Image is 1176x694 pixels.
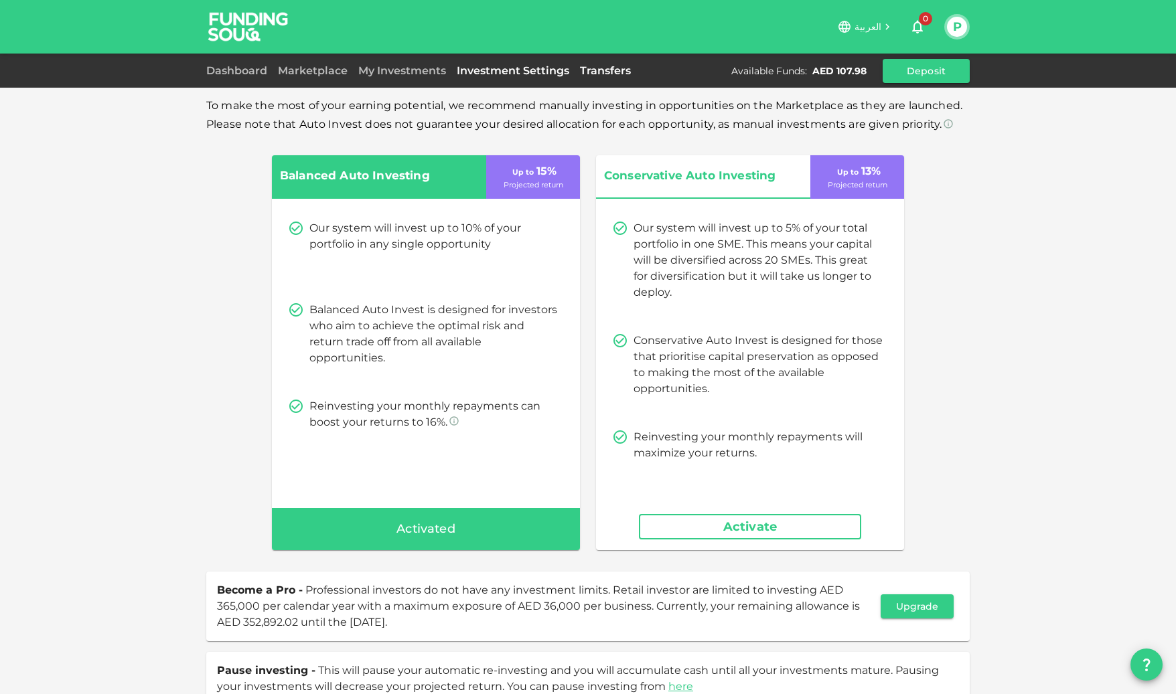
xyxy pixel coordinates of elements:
[731,64,807,78] div: Available Funds :
[396,519,455,540] span: Activated
[309,302,559,366] p: Balanced Auto Invest is designed for investors who aim to achieve the optimal risk and return tra...
[1130,648,1163,681] button: question
[353,64,451,77] a: My Investments
[512,167,534,177] span: Up to
[639,514,861,539] button: Activate
[668,680,693,693] a: here
[834,163,881,179] p: 13 %
[217,664,939,693] span: This will pause your automatic re-investing and you will accumulate cash until all your investmen...
[217,584,860,628] span: Professional investors do not have any investment limits. Retail investor are limited to investin...
[206,99,962,131] span: To make the most of your earning potential, we recommend manually investing in opportunities on t...
[206,64,273,77] a: Dashboard
[273,64,353,77] a: Marketplace
[510,163,557,179] p: 15 %
[812,64,867,78] div: AED 107.98
[217,584,303,596] span: Become a Pro -
[904,13,931,40] button: 0
[280,166,461,186] span: Balanced Auto Investing
[217,664,315,677] span: Pause investing -
[309,220,559,252] p: Our system will invest up to 10% of your portfolio in any single opportunity
[947,17,967,37] button: P
[451,64,575,77] a: Investment Settings
[309,398,559,430] p: Reinvesting your monthly repayments can boost your returns to 16%.
[881,594,954,618] button: Upgrade
[504,179,563,191] p: Projected return
[575,64,636,77] a: Transfers
[604,166,785,186] span: Conservative Auto Investing
[837,167,859,177] span: Up to
[855,21,881,33] span: العربية
[919,12,932,25] span: 0
[828,179,887,191] p: Projected return
[634,429,883,461] p: Reinvesting your monthly repayments will maximize your returns.
[634,333,883,397] p: Conservative Auto Invest is designed for those that prioritise capital preservation as opposed to...
[634,220,883,300] p: Our system will invest up to 5% of your total portfolio in one SME. This means your capital will ...
[883,59,970,83] button: Deposit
